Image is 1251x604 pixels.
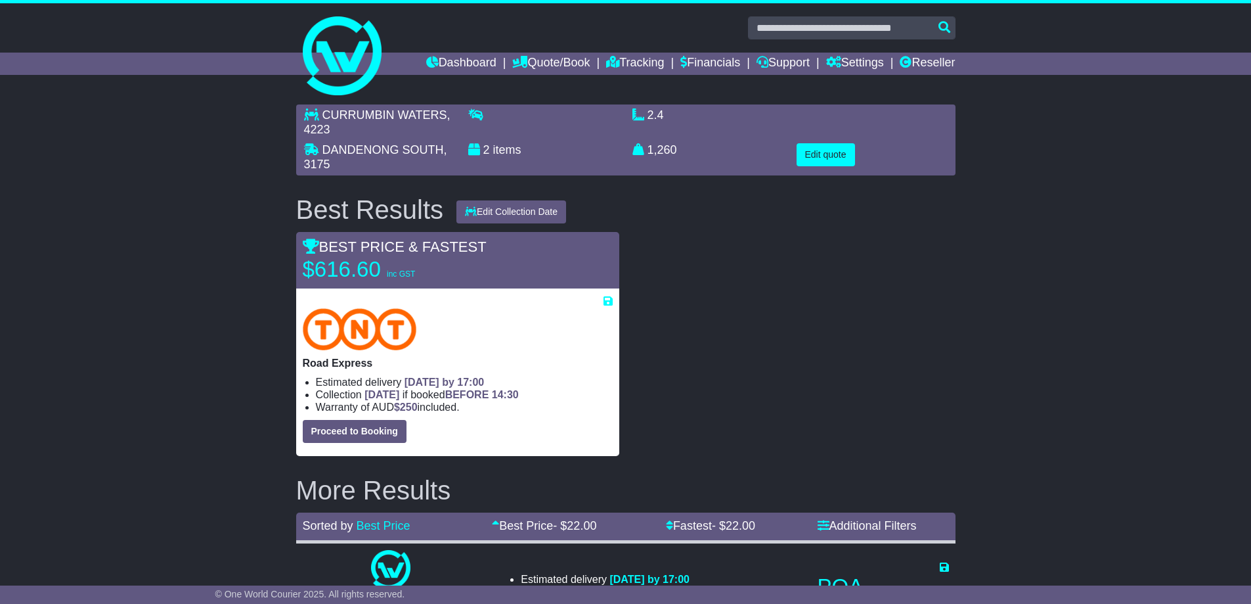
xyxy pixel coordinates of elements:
li: Estimated delivery [521,573,690,586]
img: One World Courier: Same Day Nationwide(quotes take 0.5-1 hour) [371,550,410,590]
span: - $ [553,519,596,532]
span: , 4223 [304,108,450,136]
a: Financials [680,53,740,75]
span: [DATE] by 17:00 [405,377,485,388]
span: [DATE] [364,389,399,400]
a: Tracking [606,53,664,75]
img: TNT Domestic: Road Express [303,308,417,350]
li: Warranty of AUD included. [316,401,613,413]
span: © One World Courier 2025. All rights reserved. [215,589,405,599]
a: Additional Filters [818,519,917,532]
span: if booked [364,389,518,400]
div: Best Results [290,195,450,224]
span: $ [394,402,418,413]
span: 22.00 [567,519,596,532]
span: 2 [483,143,490,156]
span: CURRUMBIN WATERS [322,108,447,122]
span: , 3175 [304,143,447,171]
p: POA [818,574,949,600]
a: Reseller [900,53,955,75]
span: 22.00 [726,519,755,532]
a: Dashboard [426,53,496,75]
a: Quote/Book [512,53,590,75]
span: 2.4 [647,108,664,122]
a: Settings [826,53,884,75]
button: Edit Collection Date [456,200,566,223]
li: Estimated delivery [316,376,613,388]
a: Best Price [357,519,410,532]
span: 14:30 [492,389,519,400]
span: [DATE] by 17:00 [609,574,690,585]
p: Road Express [303,357,613,369]
a: Best Price- $22.00 [492,519,596,532]
span: 250 [400,402,418,413]
span: Sorted by [303,519,353,532]
button: Edit quote [797,143,855,166]
a: Fastest- $22.00 [666,519,755,532]
a: Support [757,53,810,75]
li: Collection [316,388,613,401]
button: Proceed to Booking [303,420,406,443]
span: items [493,143,521,156]
span: - $ [712,519,755,532]
span: DANDENONG SOUTH [322,143,444,156]
span: inc GST [387,269,415,279]
span: BEFORE [445,389,489,400]
h2: More Results [296,476,955,505]
p: $616.60 [303,256,467,283]
span: BEST PRICE & FASTEST [303,239,487,255]
span: 1,260 [647,143,677,156]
